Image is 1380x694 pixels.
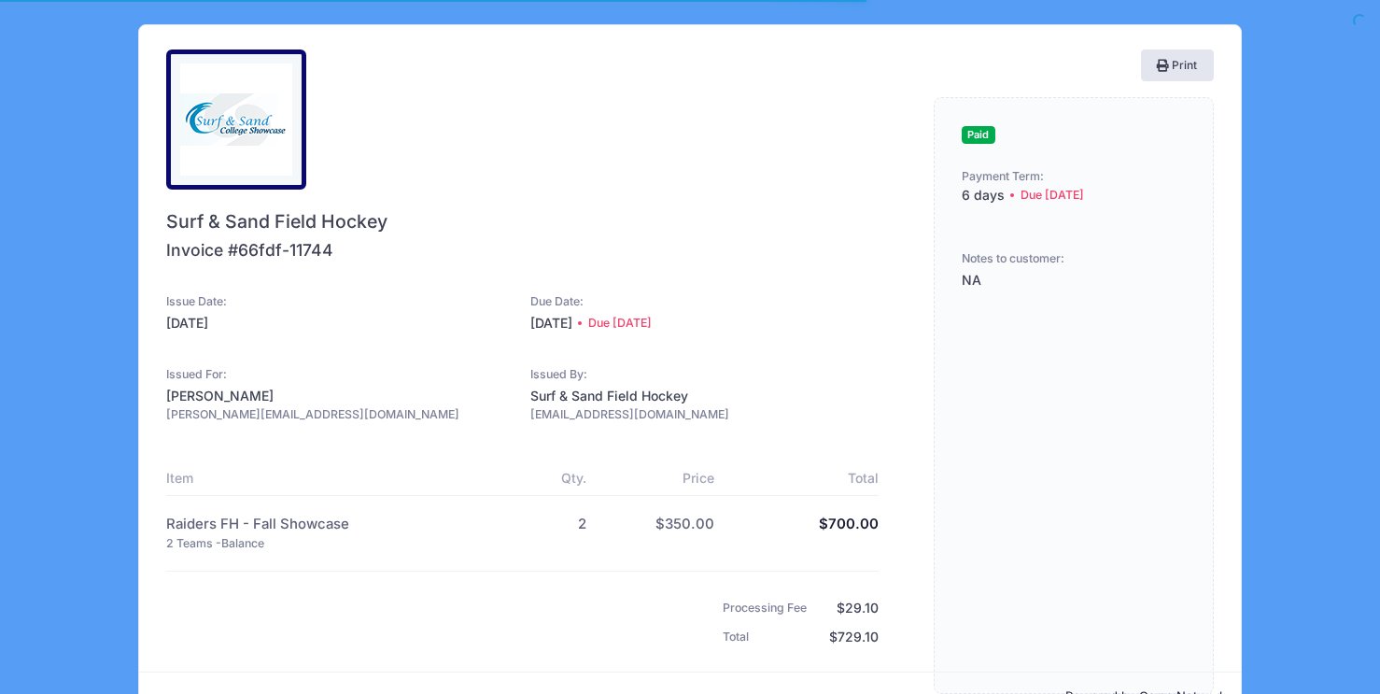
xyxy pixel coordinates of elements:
div: Issue Date: [166,293,514,311]
div: Processing Fee [723,600,838,617]
div: 2 Teams -Balance [166,535,477,553]
span: Surf & Sand Field Hockey [166,208,869,235]
div: Due Date: [530,293,879,311]
td: $350.00 [595,495,723,561]
span: Paid [962,126,995,144]
button: Print [1141,50,1214,81]
div: Issued For: [166,366,514,384]
div: Payment Term: [962,168,1186,186]
div: Total [723,629,780,646]
div: [PERSON_NAME] [166,387,514,406]
th: Qty. [486,460,595,496]
div: Raiders FH - Fall Showcase [166,514,477,534]
div: $729.10 [829,628,879,647]
div: Surf & Sand Field Hockey [530,387,879,406]
th: Item [166,460,486,496]
div: [EMAIL_ADDRESS][DOMAIN_NAME] [530,406,879,424]
div: [PERSON_NAME][EMAIL_ADDRESS][DOMAIN_NAME] [166,406,514,424]
div: Invoice #66fdf-11744 [166,238,333,262]
div: NA [962,271,1186,290]
td: $700.00 [724,495,879,561]
div: [DATE] [166,314,514,333]
th: Total [724,460,879,496]
div: Issued By: [530,366,879,384]
td: 2 [486,495,595,561]
th: Price [595,460,723,496]
span: Due [DATE] [1005,187,1084,205]
div: $29.10 [837,599,879,618]
div: 6 days [962,186,1186,205]
div: Notes to customer: [962,250,1064,268]
span: [DATE] [530,314,579,333]
span: Due [DATE] [578,315,652,333]
img: logo [180,64,292,176]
